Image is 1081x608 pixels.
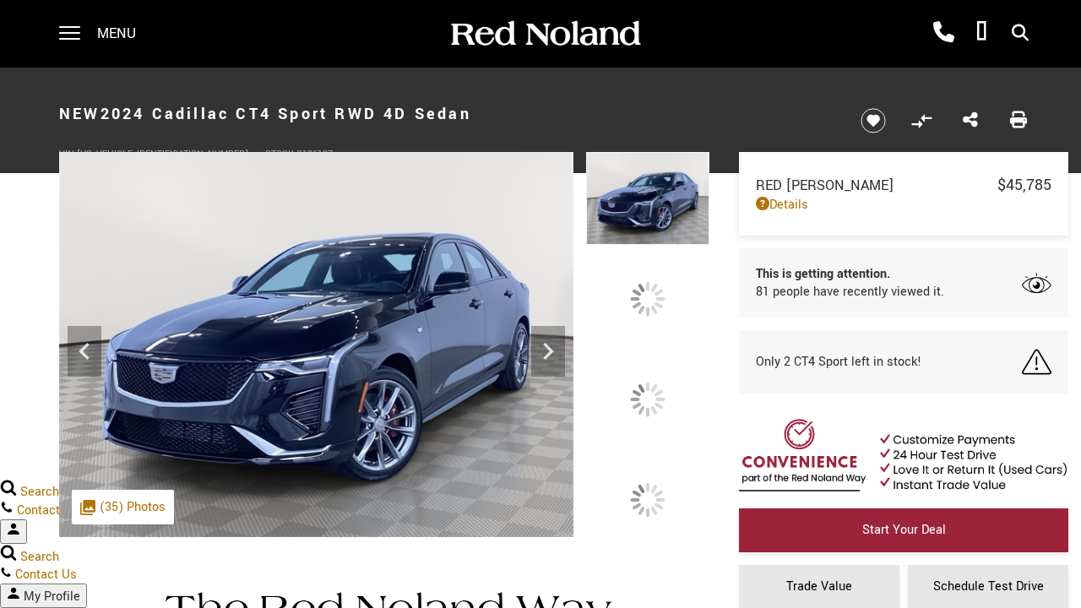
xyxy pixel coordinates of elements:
span: VIN: [59,148,77,160]
span: C126107 [296,148,333,160]
img: New 2024 Black Cadillac Sport image 1 [586,152,709,245]
a: Share this New 2024 Cadillac CT4 Sport RWD 4D Sedan [963,110,978,132]
strong: New [59,103,100,125]
span: Only 2 CT4 Sport left in stock! [756,353,921,371]
h1: 2024 Cadillac CT4 Sport RWD 4D Sedan [59,80,832,148]
span: $45,785 [997,174,1051,196]
span: This is getting attention. [756,265,944,283]
span: Contact Us [15,566,77,584]
span: My Profile [24,588,80,605]
span: Contact [17,502,60,519]
span: Stock: [265,148,296,160]
img: Red Noland Auto Group [448,19,642,49]
img: New 2024 Black Cadillac Sport image 1 [59,152,573,537]
button: Compare vehicle [909,108,934,133]
span: Red [PERSON_NAME] [756,176,997,195]
span: [US_VEHICLE_IDENTIFICATION_NUMBER] [77,148,248,160]
span: Search [20,483,59,501]
button: Save vehicle [855,107,892,134]
a: Print this New 2024 Cadillac CT4 Sport RWD 4D Sedan [1010,110,1027,132]
span: 81 people have recently viewed it. [756,283,944,301]
a: Details [756,196,1051,214]
a: Red [PERSON_NAME] $45,785 [756,174,1051,196]
span: Search [20,548,59,566]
